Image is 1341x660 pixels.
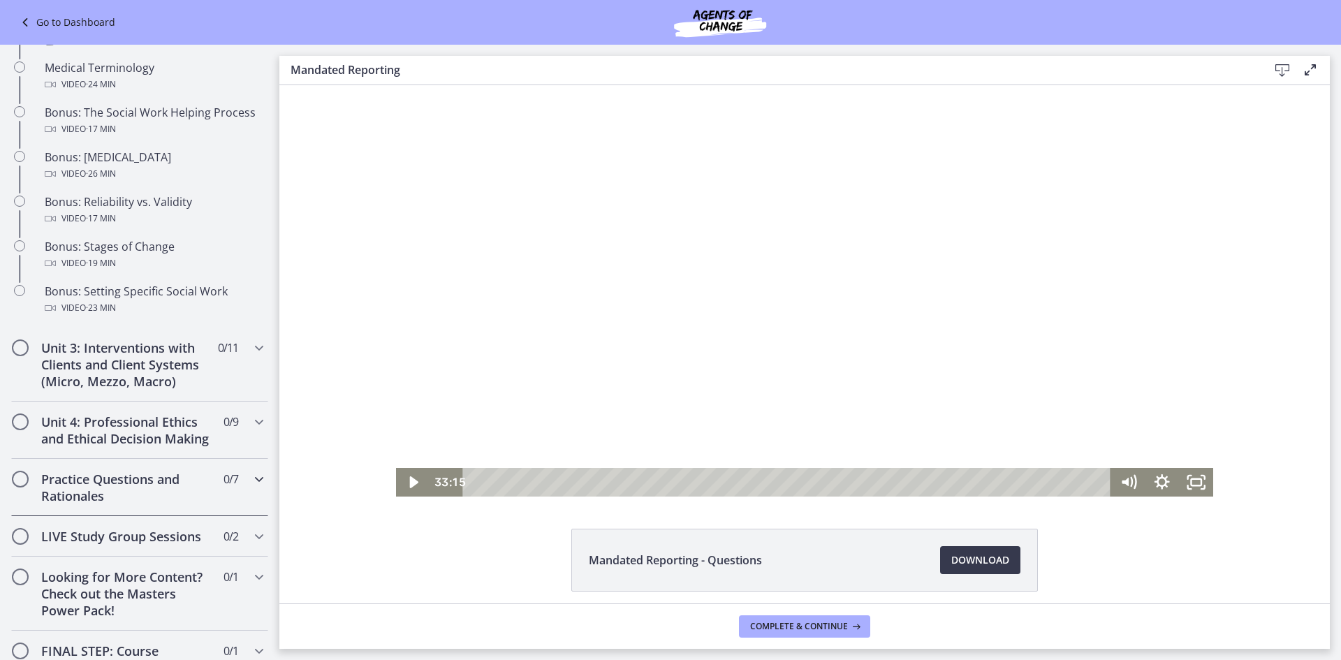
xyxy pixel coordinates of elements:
div: Video [45,300,263,316]
div: Bonus: Setting Specific Social Work [45,283,263,316]
div: Video [45,121,263,138]
div: Bonus: Reliability vs. Validity [45,193,263,227]
a: Go to Dashboard [17,14,115,31]
span: 0 / 1 [223,643,238,659]
h2: Unit 3: Interventions with Clients and Client Systems (Micro, Mezzo, Macro) [41,339,212,390]
span: 0 / 1 [223,569,238,585]
iframe: Video Lesson [279,85,1330,497]
div: Video [45,76,263,93]
div: Video [45,255,263,272]
span: · 26 min [86,166,116,182]
button: Complete & continue [739,615,870,638]
span: · 17 min [86,210,116,227]
span: · 19 min [86,255,116,272]
button: Show settings menu [866,383,900,411]
span: 0 / 11 [218,339,238,356]
span: 0 / 9 [223,413,238,430]
h3: Mandated Reporting [291,61,1246,78]
div: Video [45,210,263,227]
img: Agents of Change [636,6,804,39]
div: Bonus: Stages of Change [45,238,263,272]
div: Bonus: The Social Work Helping Process [45,104,263,138]
div: Medical Terminology [45,59,263,93]
span: 0 / 7 [223,471,238,487]
button: Fullscreen [900,383,935,411]
span: · 23 min [86,300,116,316]
span: · 17 min [86,121,116,138]
div: Bonus: [MEDICAL_DATA] [45,149,263,182]
a: Download [940,546,1020,574]
span: Download [951,552,1009,569]
span: 0 / 2 [223,528,238,545]
h2: Unit 4: Professional Ethics and Ethical Decision Making [41,413,212,447]
button: Mute [832,383,866,411]
span: Mandated Reporting - Questions [589,552,762,569]
h2: LIVE Study Group Sessions [41,528,212,545]
h2: Practice Questions and Rationales [41,471,212,504]
span: · 24 min [86,76,116,93]
span: Complete & continue [750,621,848,632]
div: Video [45,166,263,182]
h2: Looking for More Content? Check out the Masters Power Pack! [41,569,212,619]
